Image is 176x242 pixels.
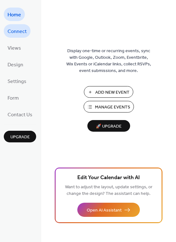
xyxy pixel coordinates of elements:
[8,60,23,70] span: Design
[4,131,36,142] button: Upgrade
[95,104,130,111] span: Manage Events
[8,10,21,20] span: Home
[8,93,19,103] span: Form
[84,101,134,113] button: Manage Events
[66,48,151,74] span: Display one-time or recurring events, sync with Google, Outlook, Zoom, Eventbrite, Wix Events or ...
[84,86,133,98] button: Add New Event
[8,27,27,36] span: Connect
[91,122,126,131] span: 🚀 Upgrade
[4,41,25,54] a: Views
[8,110,32,120] span: Contact Us
[4,8,25,21] a: Home
[8,43,21,53] span: Views
[4,107,36,121] a: Contact Us
[4,58,27,71] a: Design
[4,74,30,88] a: Settings
[4,24,30,38] a: Connect
[87,120,130,132] button: 🚀 Upgrade
[10,134,30,140] span: Upgrade
[95,89,129,96] span: Add New Event
[87,207,122,214] span: Open AI Assistant
[4,91,23,104] a: Form
[77,173,140,182] span: Edit Your Calendar with AI
[65,183,152,198] span: Want to adjust the layout, update settings, or change the design? The assistant can help.
[8,77,26,86] span: Settings
[77,203,140,217] button: Open AI Assistant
